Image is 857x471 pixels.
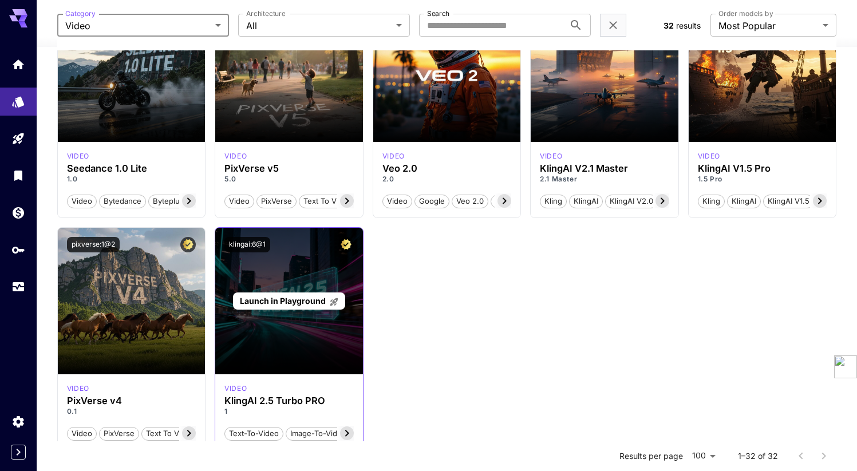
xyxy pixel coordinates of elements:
[540,151,562,161] div: klingai_2_1_master
[224,383,247,394] div: klingai_2_5_turbo_pro
[11,91,25,105] div: Models
[67,395,196,406] div: PixVerse v4
[240,296,326,306] span: Launch in Playground
[224,237,270,252] button: klingai:6@1
[67,383,89,394] div: pixverse_v4
[382,174,511,184] p: 2.0
[764,196,813,207] span: KlingAI v1.5
[180,237,196,252] button: Certified Model – Vetted for best performance and includes a commercial license.
[11,414,25,429] div: Settings
[427,9,449,18] label: Search
[100,196,145,207] span: Bytedance
[834,355,857,378] img: side-widget.svg
[606,18,620,33] button: Clear filters (1)
[149,196,188,207] span: Byteplus
[540,193,567,208] button: Kling
[727,193,761,208] button: KlingAI
[11,57,25,72] div: Home
[728,196,760,207] span: KlingAI
[99,426,139,441] button: PixVerse
[67,193,97,208] button: Video
[65,19,211,33] span: Video
[540,174,669,184] p: 2.1 Master
[11,280,25,294] div: Usage
[698,151,720,161] div: klingai_1_5_pro
[224,163,353,174] h3: PixVerse v5
[698,163,827,174] h3: KlingAI V1.5 Pro
[338,237,354,252] button: Certified Model – Vetted for best performance and includes a commercial license.
[224,395,353,406] h3: KlingAI 2.5 Turbo PRO
[718,9,773,18] label: Order models by
[452,196,488,207] span: Veo 2.0
[224,151,247,161] p: video
[11,132,25,146] div: Playground
[299,196,356,207] span: Text To Video
[148,193,188,208] button: Byteplus
[688,448,720,464] div: 100
[11,445,26,460] button: Expand sidebar
[299,193,357,208] button: Text To Video
[738,450,778,462] p: 1–32 of 32
[540,151,562,161] p: video
[67,163,196,174] h3: Seedance 1.0 Lite
[67,237,120,252] button: pixverse:1@2
[225,428,283,440] span: text-to-video
[698,196,724,207] span: Kling
[606,196,657,207] span: KlingAI v2.0
[718,19,818,33] span: Most Popular
[225,196,254,207] span: Video
[11,243,25,257] div: API Keys
[100,428,139,440] span: PixVerse
[619,450,683,462] p: Results per page
[224,383,247,394] p: video
[11,168,25,183] div: Library
[382,193,412,208] button: Video
[415,196,449,207] span: Google
[257,196,296,207] span: PixVerse
[664,21,674,30] span: 32
[286,428,350,440] span: image-to-video
[452,193,488,208] button: Veo 2.0
[569,193,603,208] button: KlingAI
[698,193,725,208] button: Kling
[491,193,514,208] button: Veo
[68,428,96,440] span: Video
[65,9,96,18] label: Category
[698,174,827,184] p: 1.5 Pro
[99,193,146,208] button: Bytedance
[246,19,392,33] span: All
[67,151,89,161] p: video
[540,163,669,174] h3: KlingAI V2.1 Master
[142,428,199,440] span: Text To Video
[570,196,602,207] span: KlingAI
[67,406,196,417] p: 0.1
[382,151,405,161] div: google_veo_2
[224,406,353,417] p: 1
[540,196,566,207] span: Kling
[224,174,353,184] p: 5.0
[286,426,351,441] button: image-to-video
[256,193,297,208] button: PixVerse
[67,174,196,184] p: 1.0
[68,196,96,207] span: Video
[382,163,511,174] h3: Veo 2.0
[414,193,449,208] button: Google
[224,151,247,161] div: pixverse_v5
[224,193,254,208] button: Video
[676,21,701,30] span: results
[763,193,814,208] button: KlingAI v1.5
[383,196,412,207] span: Video
[141,426,199,441] button: Text To Video
[491,196,513,207] span: Veo
[224,426,283,441] button: text-to-video
[67,426,97,441] button: Video
[698,151,720,161] p: video
[605,193,658,208] button: KlingAI v2.0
